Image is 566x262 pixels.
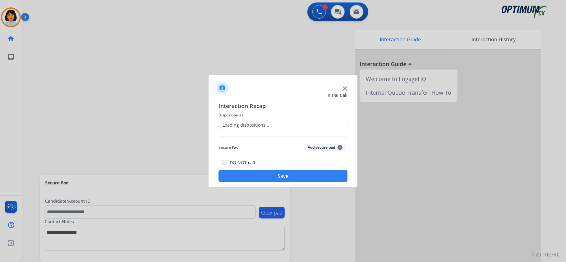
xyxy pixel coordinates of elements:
[531,251,560,258] p: 0.20.1027RC
[219,170,347,182] button: Save
[219,102,347,111] span: Interaction Recap
[215,81,230,96] img: contactIcon
[326,92,347,98] span: Initial Call
[219,136,347,137] img: contact-recap-line.svg
[304,144,346,151] button: Add secure pad+
[230,160,255,166] label: DO NOT call
[219,144,238,151] span: Secure Pad
[219,111,347,119] span: Disposition as
[338,145,343,150] span: +
[219,122,269,128] div: Loading dispositions...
